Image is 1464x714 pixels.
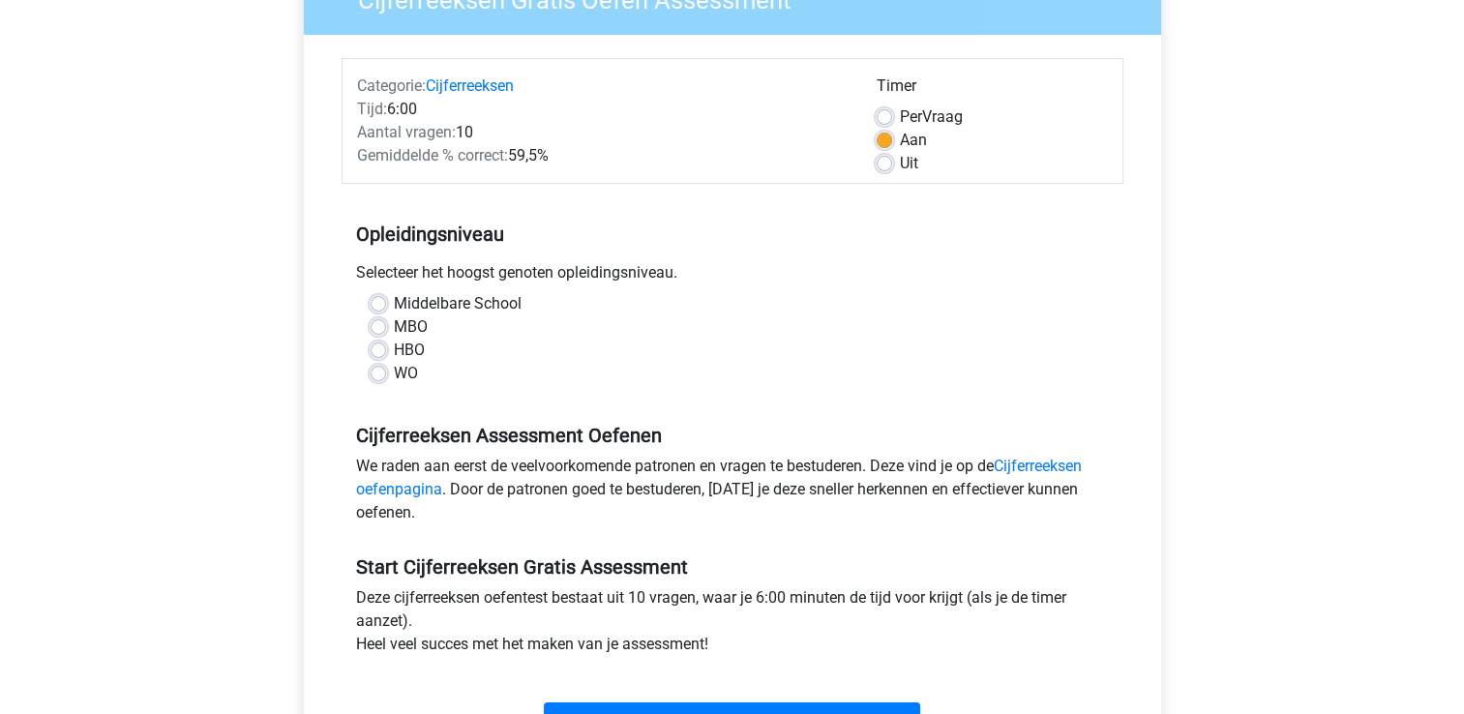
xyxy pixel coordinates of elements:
label: Uit [900,152,918,175]
span: Tijd: [357,100,387,118]
span: Aantal vragen: [357,123,456,141]
div: 59,5% [343,144,862,167]
div: 6:00 [343,98,862,121]
h5: Opleidingsniveau [356,215,1109,253]
label: WO [394,362,418,385]
label: MBO [394,315,428,339]
div: Deze cijferreeksen oefentest bestaat uit 10 vragen, waar je 6:00 minuten de tijd voor krijgt (als... [342,586,1123,664]
a: Cijferreeksen [426,76,514,95]
h5: Start Cijferreeksen Gratis Assessment [356,555,1109,579]
span: Per [900,107,922,126]
label: Aan [900,129,927,152]
div: Timer [877,74,1108,105]
div: 10 [343,121,862,144]
label: Middelbare School [394,292,522,315]
h5: Cijferreeksen Assessment Oefenen [356,424,1109,447]
span: Categorie: [357,76,426,95]
label: HBO [394,339,425,362]
span: Gemiddelde % correct: [357,146,508,164]
div: We raden aan eerst de veelvoorkomende patronen en vragen te bestuderen. Deze vind je op de . Door... [342,455,1123,532]
div: Selecteer het hoogst genoten opleidingsniveau. [342,261,1123,292]
label: Vraag [900,105,963,129]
